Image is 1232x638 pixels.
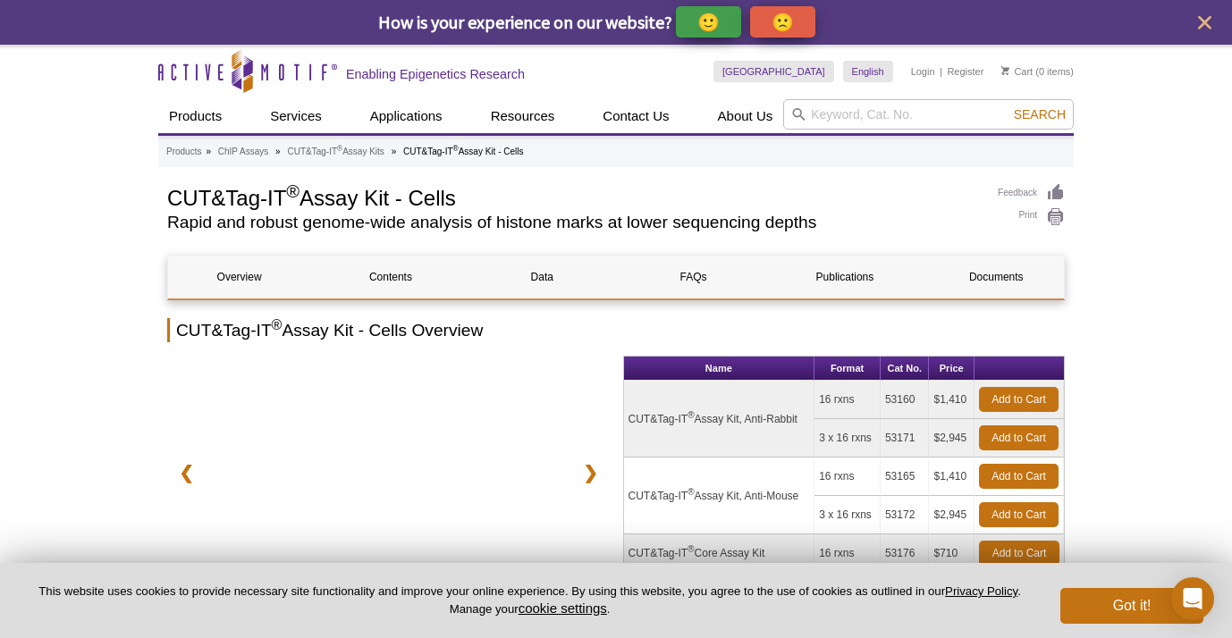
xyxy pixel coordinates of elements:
sup: ® [272,317,283,332]
a: Privacy Policy [945,584,1017,598]
sup: ® [688,544,694,554]
button: cookie settings [519,600,607,616]
a: English [843,61,893,82]
th: Name [624,357,815,381]
input: Keyword, Cat. No. [783,99,1074,130]
li: | [940,61,942,82]
span: How is your experience on our website? [378,11,672,33]
li: (0 items) [1001,61,1074,82]
a: Applications [359,99,453,133]
a: Add to Cart [979,425,1059,450]
img: Your Cart [1001,66,1009,75]
a: Add to Cart [979,541,1059,566]
a: Add to Cart [979,464,1059,489]
h2: Rapid and robust genome-wide analysis of histone marks at lower sequencing depths [167,214,980,231]
h1: CUT&Tag-IT Assay Kit - Cells [167,183,980,210]
td: 53171 [881,419,930,458]
a: Products [158,99,232,133]
a: Resources [480,99,566,133]
th: Format [814,357,881,381]
button: close [1194,12,1216,34]
li: » [392,147,397,156]
sup: ® [337,144,342,153]
p: This website uses cookies to provide necessary site functionality and improve your online experie... [29,583,1031,617]
a: Services [259,99,333,133]
td: 16 rxns [814,534,881,573]
a: Products [166,144,201,160]
a: Add to Cart [979,502,1059,527]
a: [GEOGRAPHIC_DATA] [713,61,834,82]
td: 53172 [881,496,930,534]
td: $1,410 [929,381,975,419]
a: ChIP Assays [218,144,269,160]
sup: ® [688,410,694,420]
td: $2,945 [929,419,975,458]
a: Overview [168,256,310,298]
button: Got it! [1060,588,1203,624]
th: Price [929,357,975,381]
th: Cat No. [881,357,930,381]
p: 🙂 [697,11,720,33]
td: $710 [929,534,975,573]
a: Contact Us [592,99,679,133]
a: Feedback [998,183,1065,203]
a: Login [911,65,935,78]
h2: Enabling Epigenetics Research [346,66,525,82]
p: 🙁 [772,11,794,33]
td: 3 x 16 rxns [814,419,881,458]
a: CUT&Tag-IT®Assay Kits [287,144,384,160]
a: ❮ [167,452,206,493]
td: CUT&Tag-IT Assay Kit, Anti-Rabbit [624,381,815,458]
sup: ® [286,181,300,201]
sup: ® [688,487,694,497]
a: ❯ [571,452,610,493]
td: $2,945 [929,496,975,534]
td: $1,410 [929,458,975,496]
a: About Us [707,99,784,133]
a: Documents [925,256,1067,298]
a: Contents [319,256,461,298]
td: 53176 [881,534,930,573]
li: » [206,147,211,156]
div: Open Intercom Messenger [1171,577,1214,620]
td: CUT&Tag-IT Assay Kit, Anti-Mouse [624,458,815,534]
a: Cart [1001,65,1033,78]
li: CUT&Tag-IT Assay Kit - Cells [403,147,524,156]
a: Data [471,256,613,298]
a: Add to Cart [979,387,1059,412]
a: Publications [773,256,916,298]
td: 16 rxns [814,458,881,496]
li: » [275,147,281,156]
a: Print [998,207,1065,227]
h2: CUT&Tag-IT Assay Kit - Cells Overview [167,318,1065,342]
span: Search [1014,107,1066,122]
sup: ® [453,144,459,153]
td: 53160 [881,381,930,419]
td: CUT&Tag-IT Core Assay Kit [624,534,815,573]
td: 3 x 16 rxns [814,496,881,534]
a: Register [947,65,983,78]
a: FAQs [622,256,764,298]
td: 16 rxns [814,381,881,419]
button: Search [1008,106,1071,122]
td: 53165 [881,458,930,496]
